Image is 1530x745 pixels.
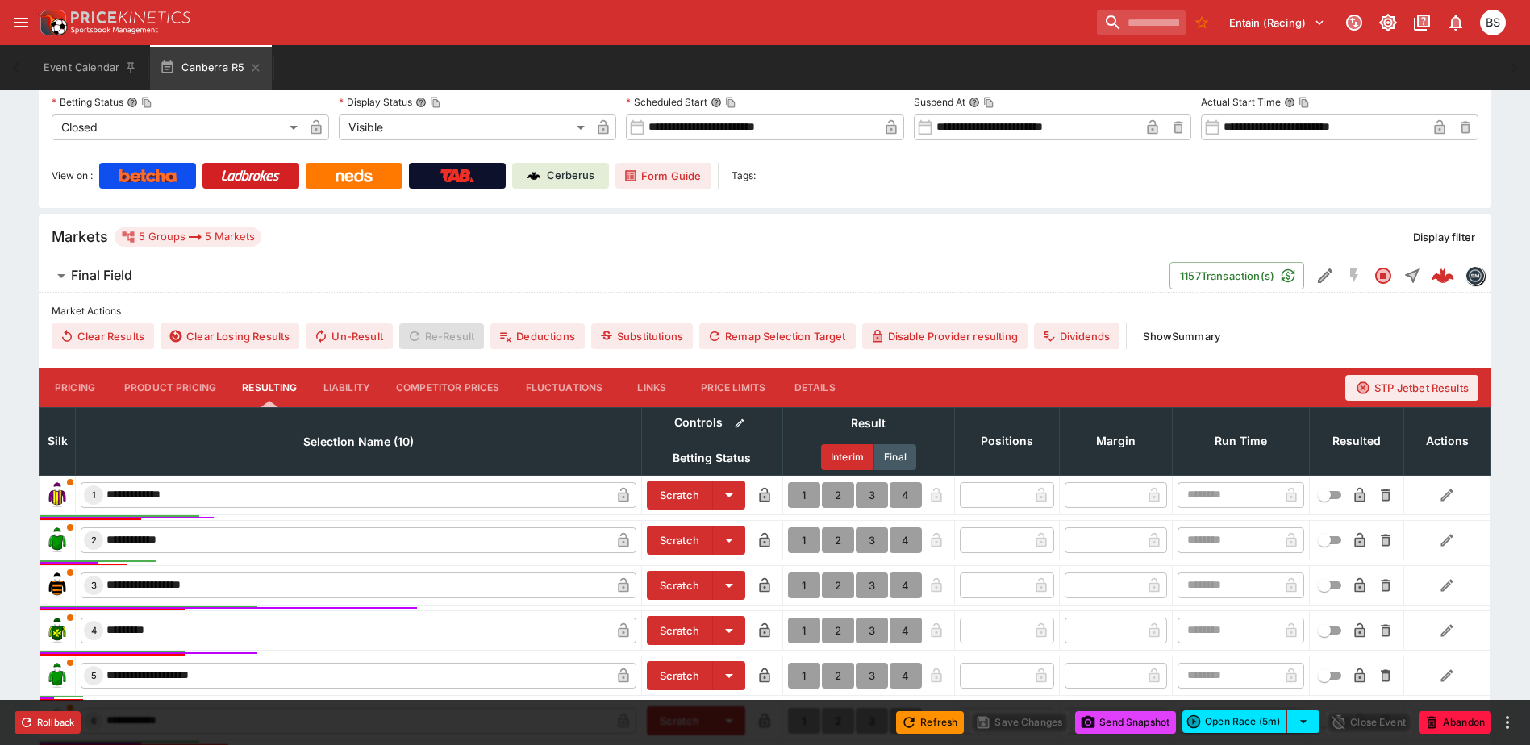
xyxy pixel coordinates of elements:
[782,407,954,439] th: Result
[874,444,916,470] button: Final
[440,169,474,182] img: TabNZ
[1311,261,1340,290] button: Edit Detail
[44,572,70,598] img: runner 3
[1465,266,1485,285] div: betmakers
[1480,10,1506,35] div: Brendan Scoble
[822,527,854,553] button: 2
[44,482,70,508] img: runner 1
[512,163,609,189] a: Cerberus
[1374,266,1393,285] svg: Closed
[1475,5,1511,40] button: Brendan Scoble
[615,163,711,189] a: Form Guide
[890,482,922,508] button: 4
[655,448,769,468] span: Betting Status
[862,323,1028,349] button: Disable Provider resulting
[983,97,994,108] button: Copy To Clipboard
[527,169,540,182] img: Cerberus
[490,323,585,349] button: Deductions
[788,527,820,553] button: 1
[1133,323,1230,349] button: ShowSummary
[1403,407,1490,475] th: Actions
[52,163,93,189] label: View on :
[311,368,383,407] button: Liability
[6,8,35,37] button: open drawer
[954,407,1059,475] th: Positions
[732,163,756,189] label: Tags:
[1369,261,1398,290] button: Closed
[1169,262,1304,289] button: 1157Transaction(s)
[1172,407,1309,475] th: Run Time
[647,661,713,690] button: Scratch
[1219,10,1335,35] button: Select Tenant
[1419,711,1491,734] button: Abandon
[161,323,299,349] button: Clear Losing Results
[647,481,713,510] button: Scratch
[856,482,888,508] button: 3
[1427,260,1459,292] a: 3df5eead-bae8-4d58-ace9-297e5c6612d0
[1075,711,1176,734] button: Send Snapshot
[788,482,820,508] button: 1
[822,482,854,508] button: 2
[1309,407,1403,475] th: Resulted
[626,95,707,109] p: Scheduled Start
[969,97,980,108] button: Suspend AtCopy To Clipboard
[591,323,693,349] button: Substitutions
[647,616,713,645] button: Scratch
[339,114,590,140] div: Visible
[52,299,1478,323] label: Market Actions
[111,368,229,407] button: Product Pricing
[1407,8,1436,37] button: Documentation
[729,413,750,434] button: Bulk edit
[890,527,922,553] button: 4
[890,663,922,689] button: 4
[52,114,303,140] div: Closed
[1189,10,1215,35] button: No Bookmarks
[1432,264,1454,287] img: logo-cerberus--red.svg
[1466,267,1484,285] img: betmakers
[615,368,688,407] button: Links
[856,618,888,643] button: 3
[1182,710,1287,733] button: Open Race (5m)
[71,11,190,23] img: PriceKinetics
[88,580,100,591] span: 3
[52,227,108,246] h5: Markets
[430,97,441,108] button: Copy To Clipboard
[788,572,820,598] button: 1
[1059,407,1172,475] th: Margin
[306,323,392,349] button: Un-Result
[688,368,778,407] button: Price Limits
[286,432,431,452] span: Selection Name (10)
[890,618,922,643] button: 4
[1097,10,1186,35] input: search
[778,368,851,407] button: Details
[647,571,713,600] button: Scratch
[383,368,513,407] button: Competitor Prices
[896,711,964,734] button: Refresh
[40,407,76,475] th: Silk
[141,97,152,108] button: Copy To Clipboard
[119,169,177,182] img: Betcha
[44,618,70,643] img: runner 4
[822,572,854,598] button: 2
[35,6,68,39] img: PriceKinetics Logo
[725,97,736,108] button: Copy To Clipboard
[822,663,854,689] button: 2
[788,618,820,643] button: 1
[399,323,484,349] span: Re-Result
[822,618,854,643] button: 2
[34,45,147,90] button: Event Calendar
[647,526,713,555] button: Scratch
[39,368,111,407] button: Pricing
[15,711,81,734] button: Rollback
[88,625,100,636] span: 4
[221,169,280,182] img: Ladbrokes
[856,527,888,553] button: 3
[1340,8,1369,37] button: Connected to PK
[127,97,138,108] button: Betting StatusCopy To Clipboard
[88,535,100,546] span: 2
[914,95,965,109] p: Suspend At
[890,572,922,598] button: 4
[821,444,874,470] button: Interim
[1398,261,1427,290] button: Straight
